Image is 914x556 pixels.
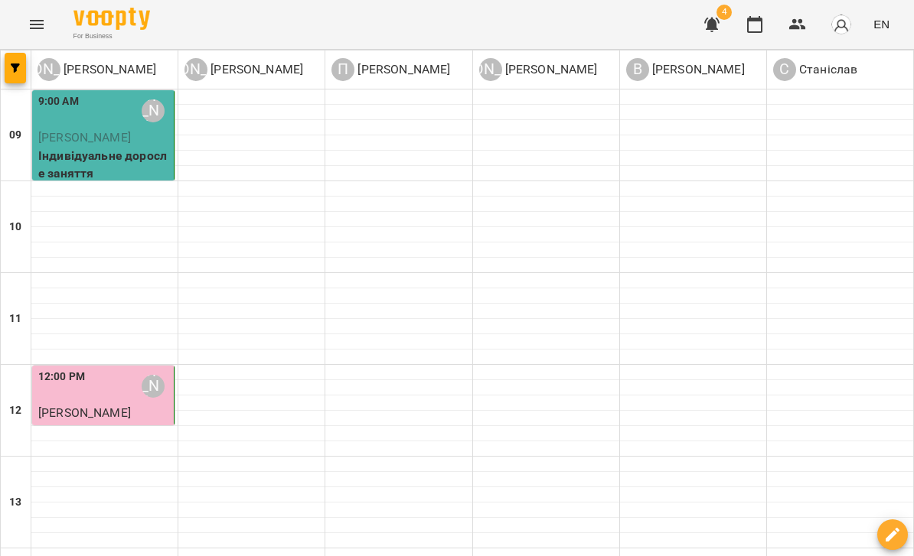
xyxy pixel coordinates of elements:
span: [PERSON_NAME] [38,130,131,145]
p: [PERSON_NAME] [649,60,745,79]
h6: 11 [9,311,21,327]
div: С [773,58,796,81]
label: 12:00 PM [38,369,85,385]
div: Альона Лобаренко [142,99,165,122]
p: [PERSON_NAME] [60,60,156,79]
img: Voopty Logo [73,8,150,30]
h6: 12 [9,402,21,419]
div: [PERSON_NAME] [38,58,60,81]
span: EN [873,16,890,32]
div: Павло Воробей [331,58,450,81]
label: 9:00 AM [38,93,79,110]
button: EN [867,10,896,38]
a: [PERSON_NAME] [PERSON_NAME] [184,58,303,81]
img: avatar_s.png [831,14,852,35]
span: For Business [73,31,150,41]
h6: 13 [9,494,21,511]
button: Menu [18,6,55,43]
span: [PERSON_NAME] [38,405,131,420]
p: Індивідуальне доросле заняття [38,147,171,183]
div: [PERSON_NAME] [184,58,207,81]
span: 4 [717,5,732,20]
div: Альона Лобаренко [38,58,156,81]
div: Анастасія Стужинська [479,58,598,81]
p: [PERSON_NAME] [354,60,450,79]
div: Віталіна Погоріла [626,58,745,81]
div: Ксенія Гасан [184,58,303,81]
h6: 09 [9,127,21,144]
p: Станіслав [796,60,857,79]
div: Станіслав [773,58,857,81]
p: [PERSON_NAME] [502,60,598,79]
a: П [PERSON_NAME] [331,58,450,81]
p: Індивідуальне дитяче для своїх [38,422,171,458]
div: [PERSON_NAME] [479,58,502,81]
h6: 10 [9,219,21,236]
a: [PERSON_NAME] [PERSON_NAME] [38,58,156,81]
p: [PERSON_NAME] [207,60,303,79]
a: В [PERSON_NAME] [626,58,745,81]
div: В [626,58,649,81]
a: С Станіслав [773,58,857,81]
div: П [331,58,354,81]
a: [PERSON_NAME] [PERSON_NAME] [479,58,598,81]
div: Альона Лобаренко [142,375,165,398]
